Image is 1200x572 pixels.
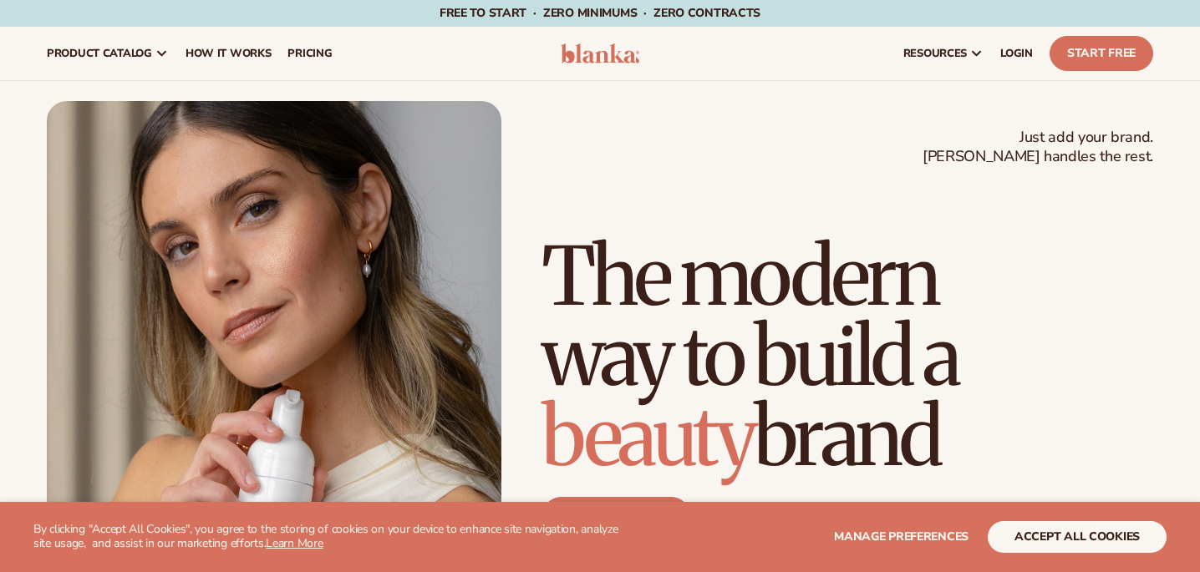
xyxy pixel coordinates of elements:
button: Manage preferences [834,521,969,553]
img: logo [561,43,639,63]
a: product catalog [38,27,177,80]
span: Manage preferences [834,529,969,544]
a: Start free [542,497,691,537]
span: Free to start · ZERO minimums · ZERO contracts [440,5,760,21]
button: accept all cookies [988,521,1167,553]
span: LOGIN [1000,47,1033,60]
a: How It Works [177,27,280,80]
a: LOGIN [992,27,1041,80]
a: pricing [279,27,340,80]
span: product catalog [47,47,152,60]
span: pricing [287,47,332,60]
a: resources [895,27,992,80]
span: Just add your brand. [PERSON_NAME] handles the rest. [923,128,1153,167]
h1: The modern way to build a brand [542,236,1153,477]
span: How It Works [186,47,272,60]
p: By clicking "Accept All Cookies", you agree to the storing of cookies on your device to enhance s... [33,523,625,551]
a: Start Free [1050,36,1153,71]
a: Learn More [266,535,323,551]
span: beauty [542,387,754,487]
span: resources [903,47,967,60]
